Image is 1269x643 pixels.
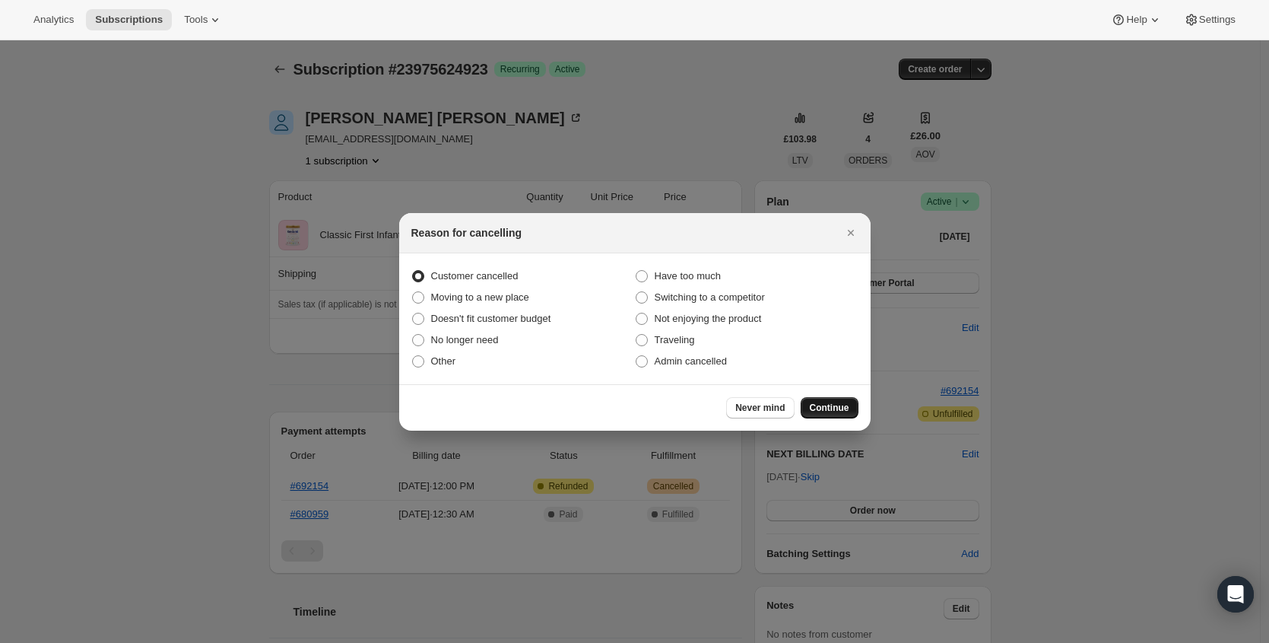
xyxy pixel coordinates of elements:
button: Settings [1175,9,1245,30]
button: Tools [175,9,232,30]
span: Subscriptions [95,14,163,26]
h2: Reason for cancelling [411,225,522,240]
span: No longer need [431,334,499,345]
button: Analytics [24,9,83,30]
button: Never mind [726,397,794,419]
span: Not enjoying the product [655,313,762,324]
span: Doesn't fit customer budget [431,313,551,324]
span: Help [1126,14,1147,26]
span: Customer cancelled [431,270,519,282]
button: Continue [801,397,858,419]
button: Help [1102,9,1171,30]
button: Subscriptions [86,9,172,30]
span: Tools [184,14,208,26]
span: Other [431,355,456,367]
span: Have too much [655,270,721,282]
span: Admin cancelled [655,355,727,367]
span: Switching to a competitor [655,291,765,303]
span: Traveling [655,334,695,345]
span: Moving to a new place [431,291,529,303]
span: Analytics [33,14,74,26]
span: Continue [810,402,849,414]
div: Open Intercom Messenger [1217,576,1254,613]
span: Settings [1199,14,1236,26]
span: Never mind [735,402,785,414]
button: Close [840,222,861,244]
